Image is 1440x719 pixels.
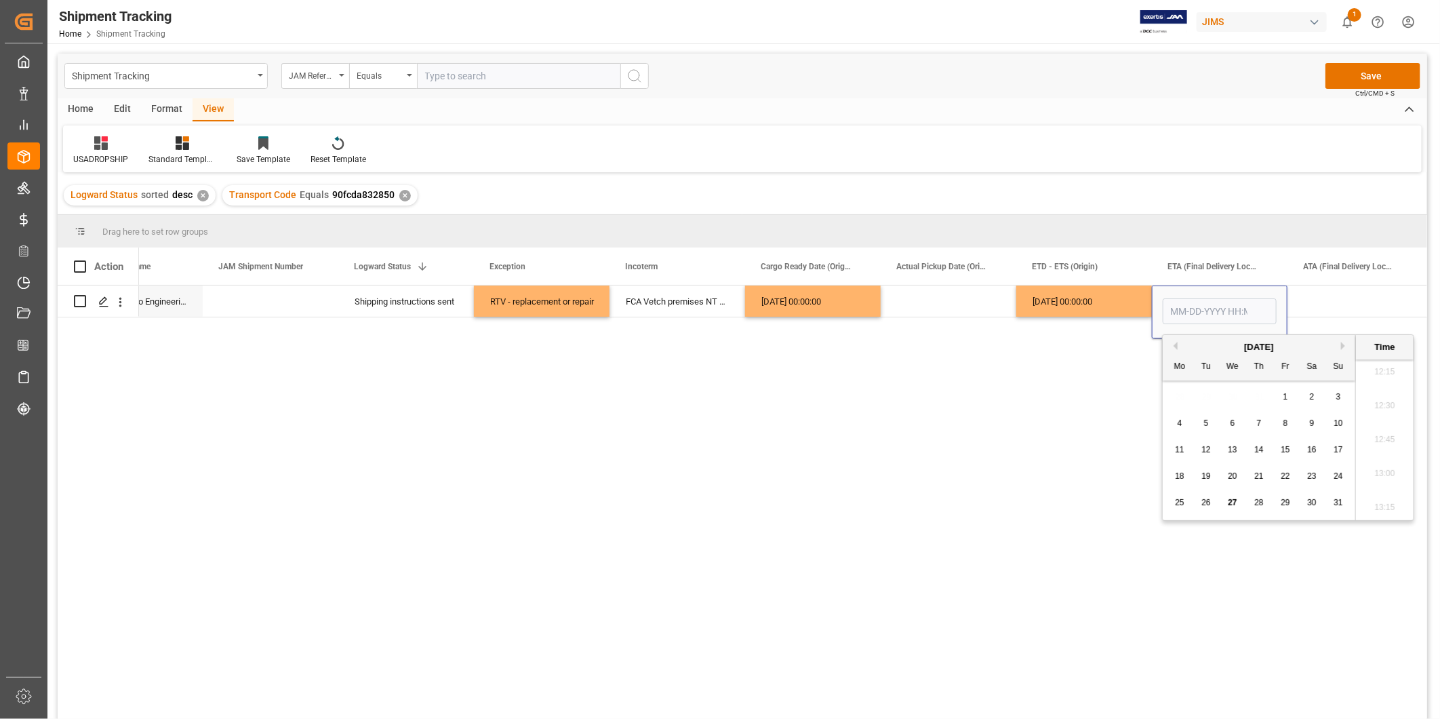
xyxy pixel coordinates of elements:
div: Fr [1277,359,1294,376]
div: JIMS [1197,12,1327,32]
span: 24 [1334,471,1342,481]
span: Drag here to set row groups [102,227,208,237]
button: JIMS [1197,9,1332,35]
span: 15 [1281,445,1289,454]
a: Home [59,29,81,39]
div: Edit [104,98,141,121]
span: desc [172,189,193,200]
div: Reset Template [311,153,366,166]
div: Choose Thursday, August 28th, 2025 [1251,494,1268,511]
div: Choose Sunday, August 31st, 2025 [1330,494,1347,511]
button: open menu [281,63,349,89]
div: Choose Saturday, August 2nd, 2025 [1304,389,1321,406]
span: 4 [1178,419,1182,428]
span: 2 [1310,392,1315,402]
span: 19 [1201,471,1210,481]
span: Cargo Ready Date (Origin) [761,262,852,271]
button: show 1 new notifications [1332,7,1363,37]
div: month 2025-08 [1167,384,1352,516]
div: We [1224,359,1241,376]
span: Logward Status [354,262,411,271]
span: 11 [1175,445,1184,454]
span: 30 [1307,498,1316,507]
span: 1 [1348,8,1361,22]
div: Press SPACE to select this row. [58,286,139,317]
span: 29 [1281,498,1289,507]
div: Choose Sunday, August 17th, 2025 [1330,442,1347,459]
div: Choose Wednesday, August 20th, 2025 [1224,468,1241,485]
div: Format [141,98,193,121]
span: 23 [1307,471,1316,481]
div: Choose Saturday, August 16th, 2025 [1304,442,1321,459]
button: Help Center [1363,7,1393,37]
div: FCA Vetch premises NT HK [609,286,745,317]
span: Transport Code [229,189,296,200]
div: RTV - replacement or repair [490,286,593,317]
span: 22 [1281,471,1289,481]
button: Next Month [1341,342,1349,350]
span: ATA (Final Delivery Location) [1303,262,1394,271]
div: Mo [1172,359,1188,376]
span: 9 [1310,419,1315,428]
span: 17 [1334,445,1342,454]
div: Choose Wednesday, August 27th, 2025 [1224,494,1241,511]
div: Choose Monday, August 4th, 2025 [1172,415,1188,432]
span: 25 [1175,498,1184,507]
div: Choose Thursday, August 14th, 2025 [1251,442,1268,459]
span: 18 [1175,471,1184,481]
div: Choose Friday, August 15th, 2025 [1277,442,1294,459]
span: 6 [1231,419,1235,428]
div: Choose Friday, August 29th, 2025 [1277,494,1294,511]
div: Choose Tuesday, August 5th, 2025 [1198,415,1215,432]
span: 10 [1334,419,1342,428]
div: Equals [357,66,403,82]
span: 27 [1228,498,1237,507]
div: Choose Monday, August 11th, 2025 [1172,442,1188,459]
div: Home [58,98,104,121]
span: 28 [1254,498,1263,507]
div: Choose Friday, August 8th, 2025 [1277,415,1294,432]
div: Choose Saturday, August 23rd, 2025 [1304,468,1321,485]
div: Choose Monday, August 18th, 2025 [1172,468,1188,485]
span: 13 [1228,445,1237,454]
span: 8 [1283,419,1288,428]
button: Save [1325,63,1420,89]
div: Shipment Tracking [59,6,172,26]
div: Choose Wednesday, August 13th, 2025 [1224,442,1241,459]
span: 14 [1254,445,1263,454]
div: Choose Friday, August 22nd, 2025 [1277,468,1294,485]
span: ETA (Final Delivery Location) [1167,262,1258,271]
div: Choose Thursday, August 7th, 2025 [1251,415,1268,432]
span: 90fcda832850 [332,189,395,200]
button: open menu [64,63,268,89]
div: Choose Sunday, August 10th, 2025 [1330,415,1347,432]
div: [DATE] 00:00:00 [1016,286,1152,317]
span: 26 [1201,498,1210,507]
div: USADROPSHIP [73,153,128,166]
div: Choose Wednesday, August 6th, 2025 [1224,415,1241,432]
img: Exertis%20JAM%20-%20Email%20Logo.jpg_1722504956.jpg [1140,10,1187,34]
span: Supplier Full Name [83,262,151,271]
div: Shipping instructions sent [355,286,458,317]
span: 7 [1257,419,1262,428]
div: Choose Saturday, August 30th, 2025 [1304,494,1321,511]
div: Choose Tuesday, August 12th, 2025 [1198,442,1215,459]
div: Action [94,260,123,273]
div: Tu [1198,359,1215,376]
span: Actual Pickup Date (Origin) [896,262,987,271]
span: Ctrl/CMD + S [1355,88,1395,98]
div: Th [1251,359,1268,376]
div: Standard Templates [148,153,216,166]
span: sorted [141,189,169,200]
div: Choose Thursday, August 21st, 2025 [1251,468,1268,485]
div: Choose Sunday, August 3rd, 2025 [1330,389,1347,406]
div: View [193,98,234,121]
span: 12 [1201,445,1210,454]
div: Time [1359,341,1410,354]
input: MM-DD-YYYY HH:MM [1163,298,1277,324]
div: Choose Sunday, August 24th, 2025 [1330,468,1347,485]
div: Save Template [237,153,290,166]
div: Choose Saturday, August 9th, 2025 [1304,415,1321,432]
div: Sa [1304,359,1321,376]
div: Shipment Tracking [72,66,253,83]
